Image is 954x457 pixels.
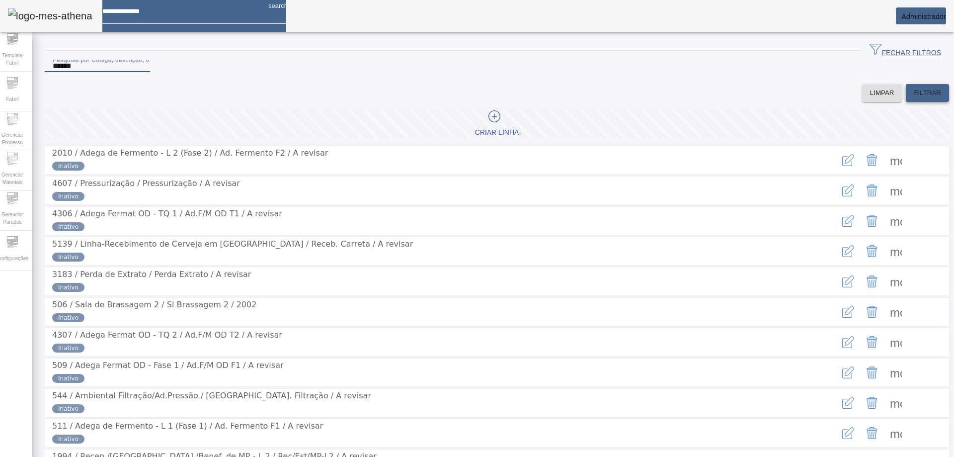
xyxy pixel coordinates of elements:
span: 506 / Sala de Brassagem 2 / Sl Brassagem 2 / 2002 [52,300,256,309]
span: FILTRAR [914,88,941,98]
button: Delete [860,391,884,415]
button: Delete [860,300,884,324]
span: LIMPAR [870,88,894,98]
span: 2010 / Adega de Fermento - L 2 (Fase 2) / Ad. Fermento F2 / A revisar [52,148,328,158]
button: Mais [884,300,908,324]
span: 3183 / Perda de Extrato / Perda Extrato / A revisar [52,270,251,279]
span: 4307 / Adega Fermat OD - TQ 2 / Ad.F/M OD T2 / A revisar [52,330,282,340]
button: Mais [884,179,908,202]
button: LIMPAR [862,84,902,102]
button: FECHAR FILTROS [862,42,949,60]
button: Delete [860,330,884,354]
button: Mais [884,270,908,293]
span: FECHAR FILTROS [870,43,941,58]
span: 4607 / Pressurização / Pressurização / A revisar [52,179,240,188]
span: Inativo [58,435,79,444]
span: Inativo [58,162,79,171]
button: Mais [884,421,908,445]
span: Administrador [901,12,946,20]
span: Fabril [3,92,21,106]
span: 4306 / Adega Fermat OD - TQ 1 / Ad.F/M OD T1 / A revisar [52,209,282,218]
span: Inativo [58,253,79,262]
span: Inativo [58,283,79,292]
button: Delete [860,239,884,263]
span: Inativo [58,374,79,383]
mat-label: Pesquise por Código, descrição, descrição abreviada ou descrição SAP [53,56,255,63]
button: Delete [860,421,884,445]
button: Delete [860,148,884,172]
button: FILTRAR [906,84,949,102]
div: Criar linha [475,128,519,138]
span: Inativo [58,313,79,322]
button: Mais [884,209,908,233]
button: Mais [884,148,908,172]
button: Mais [884,239,908,263]
button: Delete [860,270,884,293]
span: Inativo [58,222,79,231]
span: Inativo [58,344,79,353]
button: Delete [860,209,884,233]
button: Mais [884,361,908,384]
img: logo-mes-athena [8,8,92,24]
button: Delete [860,361,884,384]
span: 544 / Ambiental Filtração/Ad.Pressão / [GEOGRAPHIC_DATA]. Filtração / A revisar [52,391,371,400]
span: Inativo [58,192,79,201]
span: 5139 / Linha-Recebimento de Cerveja em [GEOGRAPHIC_DATA] / Receb. Carreta / A revisar [52,239,413,249]
span: 509 / Adega Fermat OD - Fase 1 / Ad.F/M OD F1 / A revisar [52,361,284,370]
button: Mais [884,391,908,415]
button: Criar linha [45,109,949,138]
button: Delete [860,179,884,202]
span: 511 / Adega de Fermento - L 1 (Fase 1) / Ad. Fermento F1 / A revisar [52,421,323,431]
button: Mais [884,330,908,354]
span: Inativo [58,404,79,413]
